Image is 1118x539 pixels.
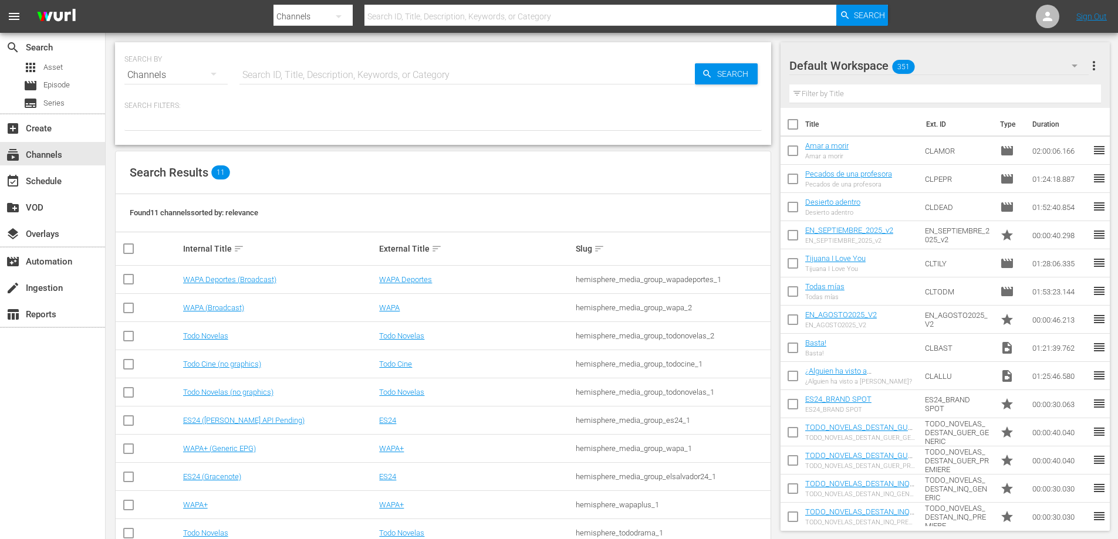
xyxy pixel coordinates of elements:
div: Todas mías [805,293,845,301]
span: sort [431,243,442,254]
span: sort [594,243,604,254]
td: 00:00:40.298 [1028,221,1092,249]
td: 00:00:30.030 [1028,474,1092,503]
span: Episode [1000,172,1014,186]
div: TODO_NOVELAS_DESTAN_INQ_PREMIERE [805,518,916,526]
span: Episode [43,79,70,91]
a: TODO_NOVELAS_DESTAN_INQ_PREMIERE [805,507,914,525]
td: CLTILY [920,249,995,277]
td: CLALLU [920,362,995,390]
span: reorder [1092,256,1106,270]
span: reorder [1092,509,1106,523]
th: Ext. ID [919,108,994,141]
div: ¿Alguien ha visto a [PERSON_NAME]? [805,378,916,385]
span: Episode [1000,200,1014,214]
span: Schedule [6,174,20,188]
div: Tijuana I Love You [805,265,866,273]
td: TODO_NOVELAS_DESTAN_GUER_GENERIC [920,418,995,446]
span: Reports [6,307,20,321]
img: ans4CAIJ8jUAAAAAAAAAAAAAAAAAAAAAAAAgQb4GAAAAAAAAAAAAAAAAAAAAAAAAJMjXAAAAAAAAAAAAAAAAAAAAAAAAgAT5G... [28,3,85,30]
span: Found 11 channels sorted by: relevance [130,208,258,217]
th: Title [805,108,919,141]
div: EN_AGOSTO2025_V2 [805,321,877,329]
span: reorder [1092,143,1106,157]
a: Todas mías [805,282,845,291]
div: Slug [576,242,769,256]
div: hemisphere_media_group_elsalvador24_1 [576,472,769,481]
a: Sign Out [1076,12,1107,21]
span: VOD [6,201,20,215]
span: Episode [1000,256,1014,270]
div: hemisphere_media_group_wapadeportes_1 [576,275,769,284]
div: TODO_NOVELAS_DESTAN_INQ_GENERIC [805,490,916,498]
a: Todo Novelas [379,331,424,340]
span: Promo [1000,313,1014,327]
td: TODO_NOVELAS_DESTAN_GUER_PREMIERE [920,446,995,474]
td: CLPEPR [920,165,995,193]
td: 01:53:23.144 [1028,277,1092,306]
p: Search Filters: [124,101,762,111]
span: Asset [23,60,38,74]
a: WAPA+ [183,500,208,509]
a: TODO_NOVELAS_DESTAN_INQ_GENERIC [805,479,914,497]
button: Search [836,5,888,26]
a: WAPA+ [379,500,404,509]
td: 00:00:46.213 [1028,306,1092,334]
a: Todo Novelas [379,388,424,396]
span: Overlays [6,227,20,241]
div: Basta! [805,350,826,357]
div: Amar a morir [805,152,849,160]
div: ES24_BRAND SPOT [805,406,872,413]
span: Ingestion [6,281,20,295]
td: CLTODM [920,277,995,306]
span: Search [712,63,758,84]
span: Channels [6,148,20,162]
span: Promo [1000,397,1014,411]
span: Episode [1000,284,1014,299]
td: TODO_NOVELAS_DESTAN_INQ_PREMIERE [920,503,995,531]
span: reorder [1092,312,1106,326]
td: 00:00:30.030 [1028,503,1092,531]
span: reorder [1092,425,1106,439]
div: hemisphere_media_group_todocine_1 [576,360,769,368]
span: more_vert [1087,59,1101,73]
span: Promo [1000,453,1014,467]
a: TODO_NOVELAS_DESTAN_GUER_PREMIERE [805,451,913,469]
div: hemisphere_media_group_wapa_2 [576,303,769,312]
a: Tijuana I Love You [805,254,866,263]
span: 351 [892,55,914,79]
a: WAPA+ (Generic EPG) [183,444,256,453]
div: Pecados de una profesora [805,181,892,188]
div: External Title [379,242,572,256]
td: CLDEAD [920,193,995,221]
a: WAPA (Broadcast) [183,303,244,312]
div: TODO_NOVELAS_DESTAN_GUER_PREMIERE [805,462,916,470]
a: ES24 (Gracenote) [183,472,241,481]
a: WAPA Deportes (Broadcast) [183,275,276,284]
td: TODO_NOVELAS_DESTAN_INQ_GENERIC [920,474,995,503]
div: Default Workspace [789,49,1089,82]
span: Promo [1000,425,1014,439]
span: reorder [1092,368,1106,382]
span: reorder [1092,340,1106,354]
span: reorder [1092,481,1106,495]
span: Series [23,96,38,110]
td: 00:00:40.040 [1028,446,1092,474]
span: reorder [1092,171,1106,185]
span: menu [7,9,21,23]
a: Todo Cine [379,360,412,368]
div: Desierto adentro [805,209,860,216]
span: Promo [1000,510,1014,524]
span: Promo [1000,482,1014,496]
td: EN_SEPTIEMBRE_2025_v2 [920,221,995,249]
div: hemisphere_media_group_todonovelas_2 [576,331,769,340]
div: hemisphere_wapaplus_1 [576,500,769,509]
span: sort [234,243,244,254]
a: EN_AGOSTO2025_V2 [805,310,877,319]
a: TODO_NOVELAS_DESTAN_GUER_GENERIC [805,423,913,440]
div: Channels [124,59,228,91]
div: EN_SEPTIEMBRE_2025_v2 [805,237,893,245]
a: WAPA Deportes [379,275,432,284]
span: Video [1000,341,1014,355]
td: 01:25:46.580 [1028,362,1092,390]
